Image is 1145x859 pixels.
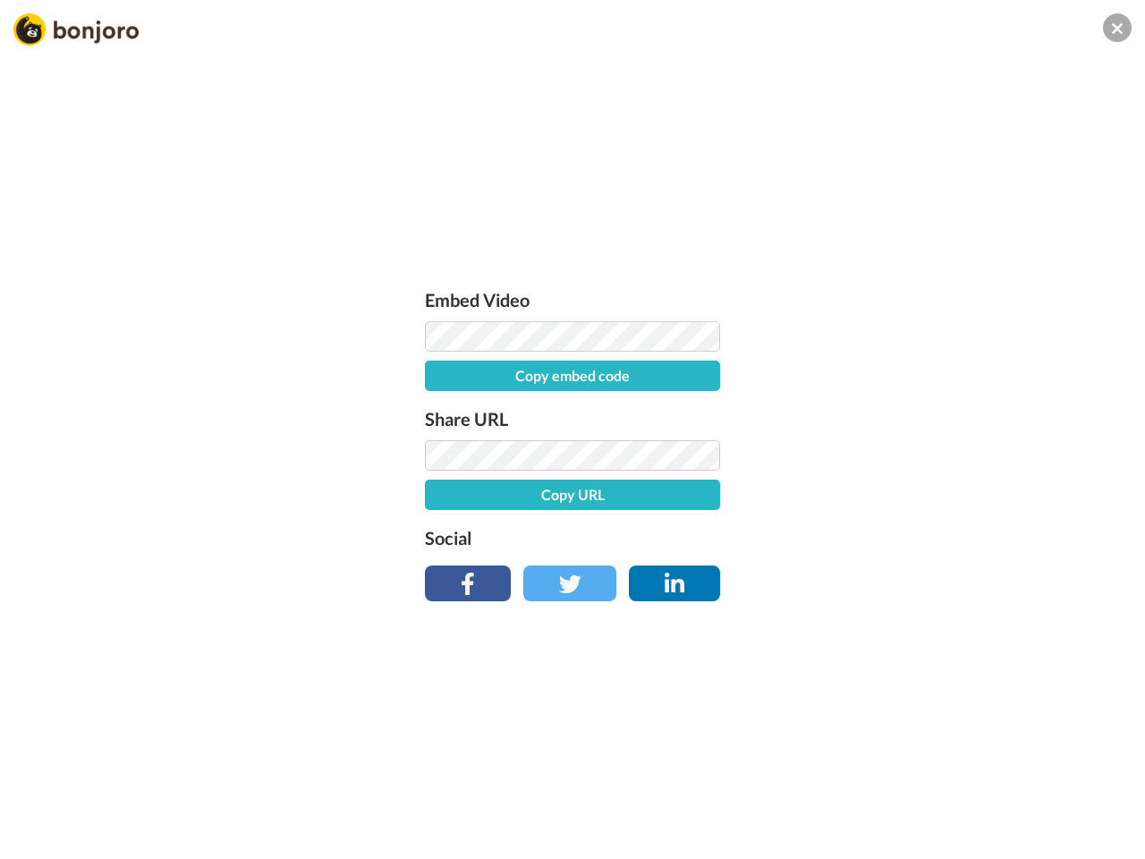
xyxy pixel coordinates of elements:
[425,404,720,433] label: Share URL
[425,523,720,552] label: Social
[13,13,139,46] img: Bonjoro Logo
[425,480,720,510] button: Copy URL
[425,285,720,314] label: Embed Video
[425,361,720,391] button: Copy embed code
